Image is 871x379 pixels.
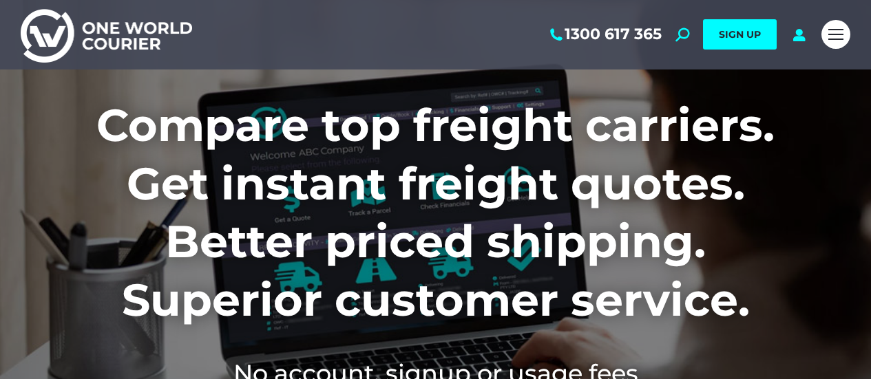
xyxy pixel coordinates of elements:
h1: Compare top freight carriers. Get instant freight quotes. Better priced shipping. Superior custom... [21,96,850,329]
a: Mobile menu icon [821,20,850,49]
a: 1300 617 365 [547,25,662,43]
a: SIGN UP [703,19,777,50]
img: One World Courier [21,7,192,63]
span: SIGN UP [719,28,761,41]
